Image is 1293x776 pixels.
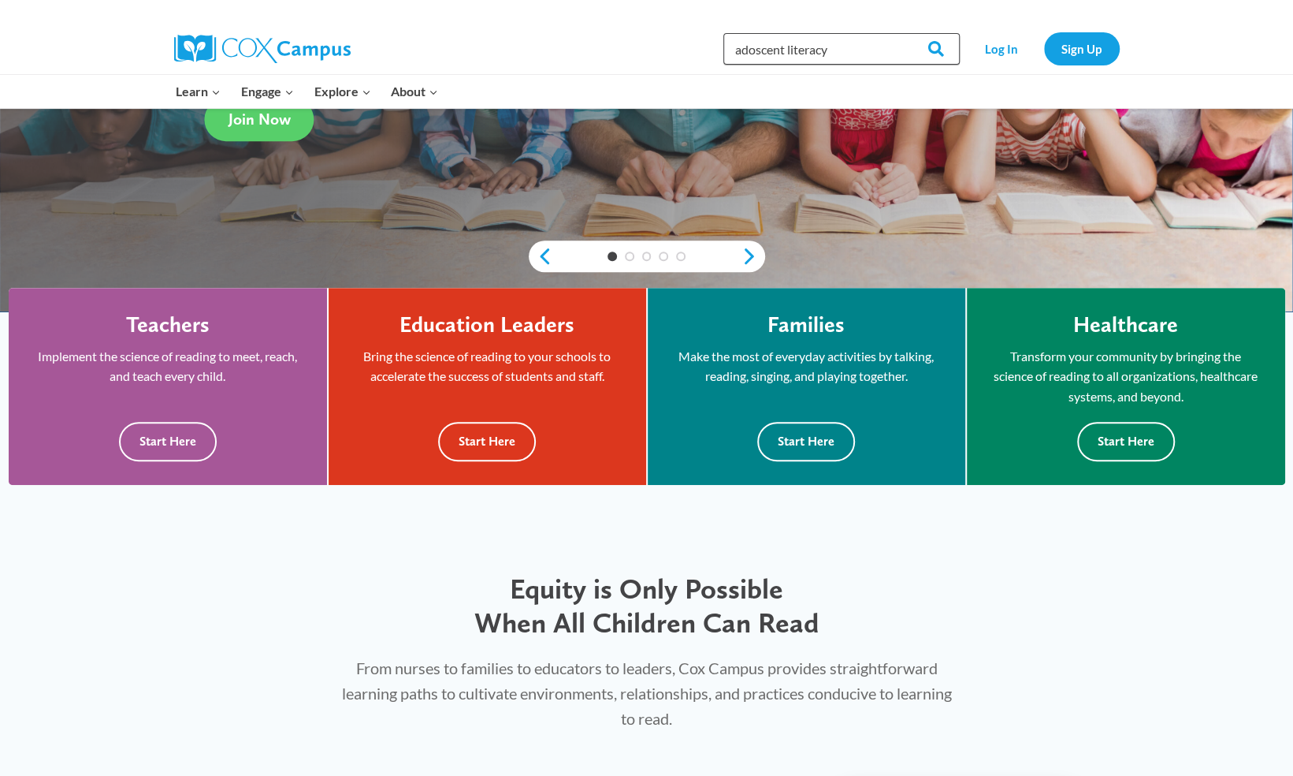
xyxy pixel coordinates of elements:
a: Education Leaders Bring the science of reading to your schools to accelerate the success of stude... [329,288,646,485]
a: 2 [625,252,634,261]
button: Start Here [1077,422,1175,461]
button: Child menu of Learn [166,75,232,108]
button: Start Here [438,422,536,461]
button: Child menu of Explore [304,75,381,108]
a: Sign Up [1044,32,1120,65]
div: content slider buttons [529,241,765,272]
h4: Healthcare [1073,312,1178,338]
a: 5 [676,252,686,261]
a: Join Now [205,98,314,141]
p: From nurses to families to educators to leaders, Cox Campus provides straightforward learning pat... [342,655,952,731]
a: Log In [968,32,1036,65]
a: next [741,247,765,266]
img: Cox Campus [174,35,351,63]
p: Implement the science of reading to meet, reach, and teach every child. [32,346,303,386]
p: Make the most of everyday activities by talking, reading, singing, and playing together. [671,346,942,386]
h4: Families [767,312,845,338]
a: 3 [642,252,652,261]
button: Start Here [757,422,855,461]
nav: Primary Navigation [166,75,448,108]
a: 1 [607,252,617,261]
a: 4 [659,252,668,261]
p: Bring the science of reading to your schools to accelerate the success of students and staff. [352,346,622,386]
span: Equity is Only Possible When All Children Can Read [474,572,819,640]
h4: Teachers [126,312,210,338]
p: Transform your community by bringing the science of reading to all organizations, healthcare syst... [990,346,1261,407]
span: Join Now [229,110,291,129]
button: Child menu of Engage [231,75,304,108]
a: Teachers Implement the science of reading to meet, reach, and teach every child. Start Here [9,288,327,485]
input: Search Cox Campus [723,33,960,65]
nav: Secondary Navigation [968,32,1120,65]
a: Families Make the most of everyday activities by talking, reading, singing, and playing together.... [648,288,965,485]
button: Child menu of About [381,75,448,108]
a: previous [529,247,552,266]
a: Healthcare Transform your community by bringing the science of reading to all organizations, heal... [967,288,1285,485]
button: Start Here [119,422,217,461]
h4: Education Leaders [399,312,574,338]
